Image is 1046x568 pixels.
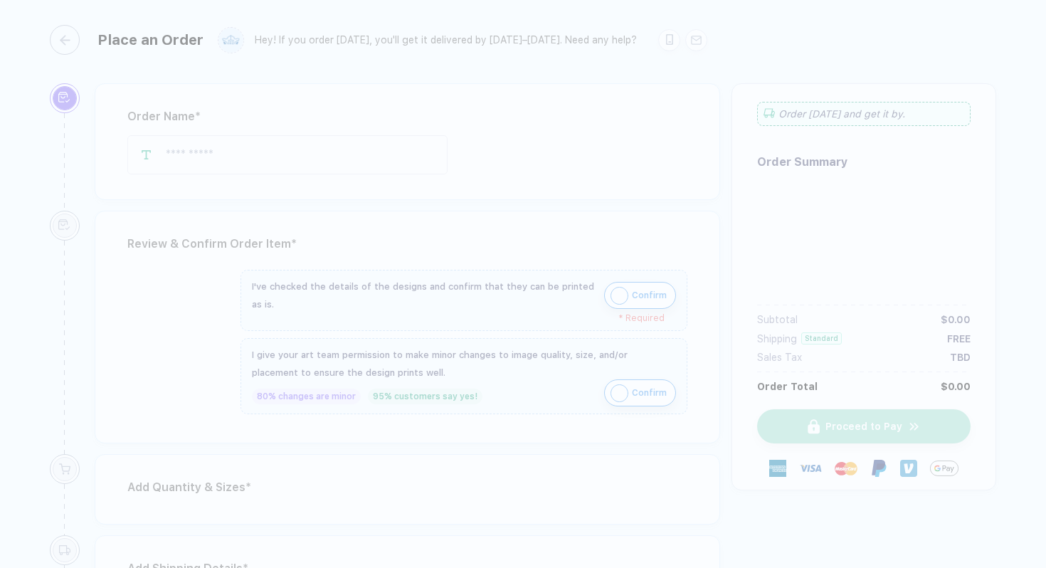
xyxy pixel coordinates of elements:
img: icon [611,287,628,305]
img: visa [799,457,822,480]
div: Review & Confirm Order Item [127,233,687,256]
div: $0.00 [941,314,971,325]
div: Sales Tax [757,352,802,363]
img: express [769,460,786,477]
div: Order Name [127,105,687,128]
div: Subtotal [757,314,798,325]
button: iconConfirm [604,379,676,406]
div: Shipping [757,333,797,345]
button: iconConfirm [604,282,676,309]
img: master-card [835,457,857,480]
div: 80% changes are minor [252,389,361,404]
div: FREE [947,333,971,345]
div: Order [DATE] and get it by . [757,102,971,126]
div: Standard [801,332,842,345]
div: $0.00 [941,381,971,392]
div: 95% customers say yes! [368,389,482,404]
span: Confirm [632,284,667,307]
div: * Required [252,313,665,323]
div: Order Summary [757,155,971,169]
div: Hey! If you order [DATE], you'll get it delivered by [DATE]–[DATE]. Need any help? [255,34,637,46]
div: Order Total [757,381,818,392]
div: TBD [950,352,971,363]
div: I give your art team permission to make minor changes to image quality, size, and/or placement to... [252,346,676,382]
img: user profile [218,28,243,53]
div: Add Quantity & Sizes [127,476,687,499]
img: Paypal [870,460,887,477]
div: I've checked the details of the designs and confirm that they can be printed as is. [252,278,597,313]
div: Place an Order [97,31,204,48]
img: icon [611,384,628,402]
span: Confirm [632,382,667,404]
img: GPay [930,454,958,483]
img: Venmo [900,460,917,477]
